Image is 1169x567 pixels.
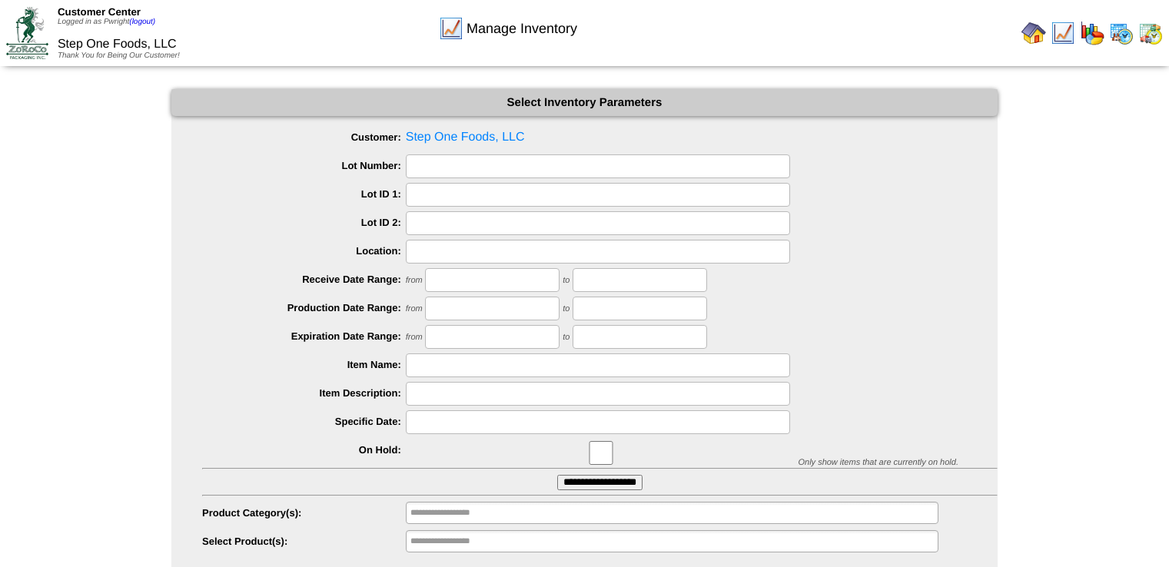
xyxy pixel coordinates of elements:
[202,507,406,519] label: Product Category(s):
[202,188,406,200] label: Lot ID 1:
[202,359,406,370] label: Item Name:
[171,89,998,116] div: Select Inventory Parameters
[202,416,406,427] label: Specific Date:
[58,38,177,51] span: Step One Foods, LLC
[563,276,570,285] span: to
[202,126,998,149] span: Step One Foods, LLC
[563,333,570,342] span: to
[563,304,570,313] span: to
[202,217,406,228] label: Lot ID 2:
[1109,21,1134,45] img: calendarprod.gif
[6,7,48,58] img: ZoRoCo_Logo(Green%26Foil)%20jpg.webp
[202,444,406,456] label: On Hold:
[58,6,141,18] span: Customer Center
[58,51,180,60] span: Thank You for Being Our Customer!
[406,304,423,313] span: from
[439,16,463,41] img: line_graph.gif
[1080,21,1104,45] img: graph.gif
[202,245,406,257] label: Location:
[202,274,406,285] label: Receive Date Range:
[58,18,155,26] span: Logged in as Pwright
[202,302,406,313] label: Production Date Range:
[798,458,958,467] span: Only show items that are currently on hold.
[202,387,406,399] label: Item Description:
[467,21,577,37] span: Manage Inventory
[1138,21,1163,45] img: calendarinout.gif
[202,160,406,171] label: Lot Number:
[202,131,406,143] label: Customer:
[1051,21,1075,45] img: line_graph.gif
[406,276,423,285] span: from
[1021,21,1046,45] img: home.gif
[202,330,406,342] label: Expiration Date Range:
[406,333,423,342] span: from
[129,18,155,26] a: (logout)
[202,535,406,547] label: Select Product(s):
